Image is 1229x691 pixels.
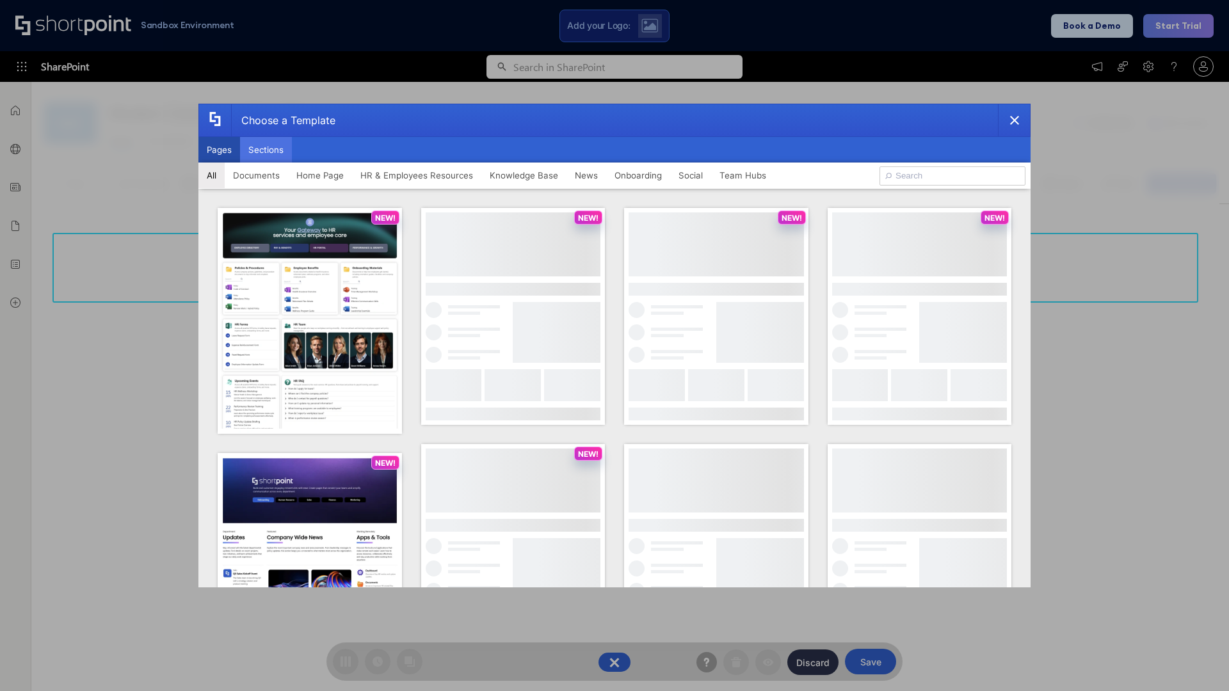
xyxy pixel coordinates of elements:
[375,213,396,223] p: NEW!
[231,104,335,136] div: Choose a Template
[578,449,598,459] p: NEW!
[198,137,240,163] button: Pages
[578,213,598,223] p: NEW!
[670,163,711,188] button: Social
[984,213,1005,223] p: NEW!
[225,163,288,188] button: Documents
[1165,630,1229,691] iframe: Chat Widget
[880,166,1025,186] input: Search
[481,163,566,188] button: Knowledge Base
[198,104,1031,587] div: template selector
[711,163,775,188] button: Team Hubs
[198,163,225,188] button: All
[240,137,292,163] button: Sections
[782,213,802,223] p: NEW!
[375,458,396,468] p: NEW!
[352,163,481,188] button: HR & Employees Resources
[606,163,670,188] button: Onboarding
[288,163,352,188] button: Home Page
[566,163,606,188] button: News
